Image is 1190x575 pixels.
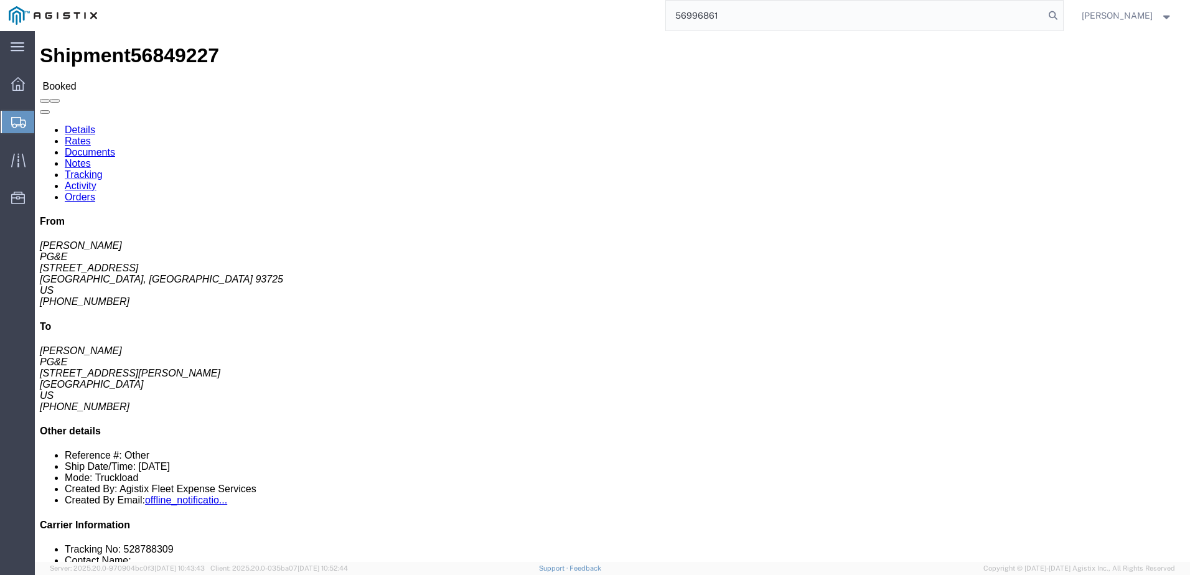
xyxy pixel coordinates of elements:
input: Search for shipment number, reference number [666,1,1044,30]
img: logo [9,6,97,25]
span: Server: 2025.20.0-970904bc0f3 [50,564,205,572]
span: [DATE] 10:52:44 [297,564,348,572]
span: Client: 2025.20.0-035ba07 [210,564,348,572]
a: Feedback [569,564,601,572]
span: [DATE] 10:43:43 [154,564,205,572]
span: Deni Smith [1082,9,1153,22]
span: Copyright © [DATE]-[DATE] Agistix Inc., All Rights Reserved [983,563,1175,574]
iframe: FS Legacy Container [35,31,1190,562]
button: [PERSON_NAME] [1081,8,1173,23]
a: Support [539,564,570,572]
